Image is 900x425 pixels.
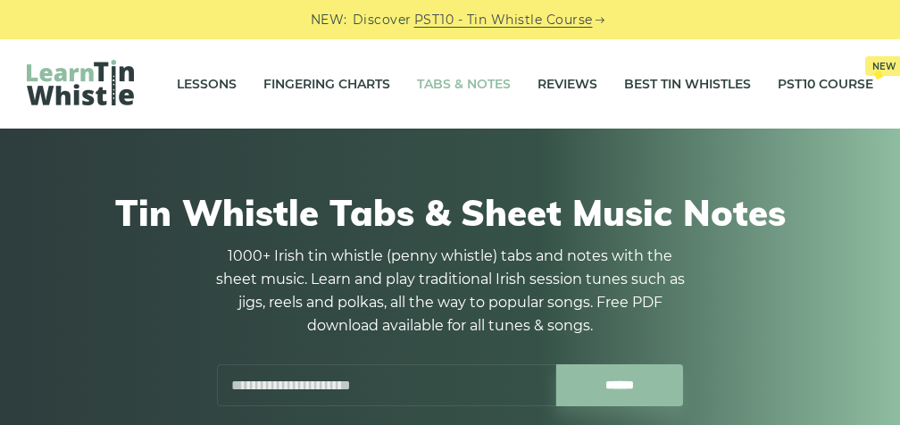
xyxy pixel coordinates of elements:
a: Tabs & Notes [417,62,511,106]
h1: Tin Whistle Tabs & Sheet Music Notes [36,191,864,234]
a: Fingering Charts [263,62,390,106]
a: PST10 CourseNew [778,62,873,106]
a: Best Tin Whistles [624,62,751,106]
a: Lessons [177,62,237,106]
p: 1000+ Irish tin whistle (penny whistle) tabs and notes with the sheet music. Learn and play tradi... [209,245,691,337]
img: LearnTinWhistle.com [27,60,134,105]
a: Reviews [537,62,597,106]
